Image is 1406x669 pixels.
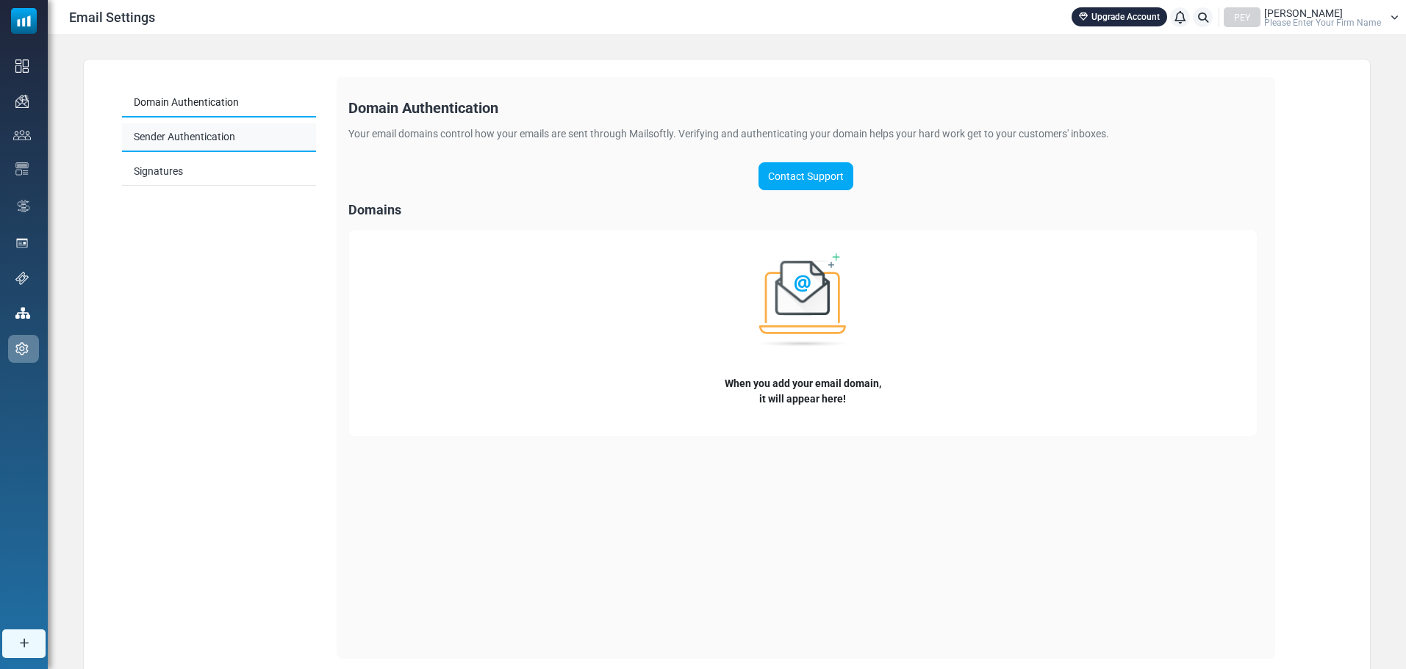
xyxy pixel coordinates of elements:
[348,202,1263,217] div: Domains
[15,198,32,214] img: workflow.svg
[15,162,29,176] img: email-templates-icon.svg
[361,370,1245,413] div: When you add your email domain, it will appear here!
[1224,7,1260,27] div: PEY
[11,8,37,34] img: mailsoftly_icon_blue_white.svg
[1224,7,1399,27] a: PEY [PERSON_NAME] Please Enter Your Firm Name
[758,162,853,190] a: Contact Support
[122,89,316,117] a: Domain Authentication
[1264,8,1343,18] span: [PERSON_NAME]
[15,95,29,108] img: campaigns-icon.png
[1072,7,1167,26] a: Upgrade Account
[122,158,316,186] a: Signatures
[15,342,29,355] img: settings-icon.svg
[69,7,155,27] span: Email Settings
[348,101,1263,116] div: Domain Authentication
[13,130,31,140] img: contacts-icon.svg
[15,236,29,250] img: landing_pages.svg
[15,59,29,73] img: dashboard-icon.svg
[15,272,29,285] img: support-icon.svg
[348,122,1263,140] div: Your email domains control how your emails are sent through Mailsoftly. Verifying and authenticat...
[1264,18,1381,27] span: Please Enter Your Firm Name
[122,123,316,152] a: Sender Authentication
